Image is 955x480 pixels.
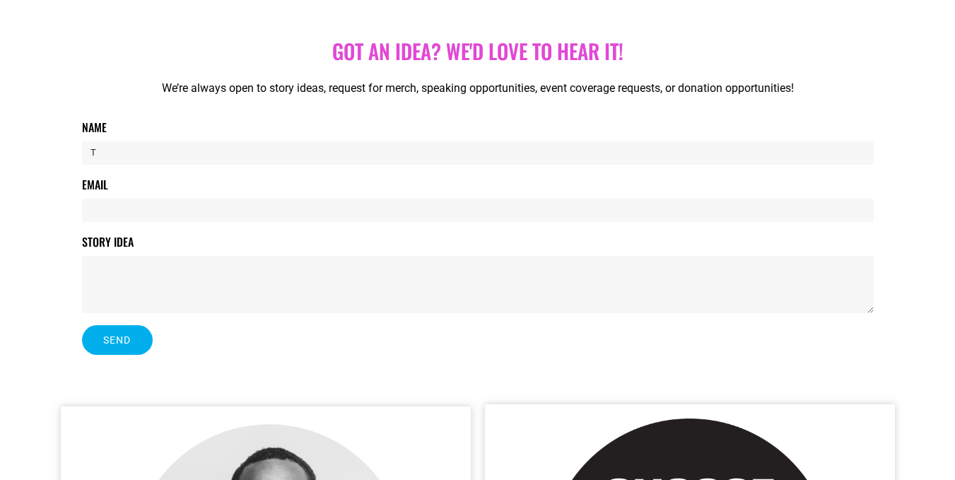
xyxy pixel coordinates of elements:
[82,233,134,256] label: Story Idea
[82,325,153,355] button: Send
[82,39,874,64] h1: Got aN idea? we'd love to hear it!
[103,335,131,345] span: Send
[82,119,874,366] form: Contact Form
[82,119,107,141] label: Name
[82,176,108,199] label: Email
[82,80,874,97] p: We’re always open to story ideas, request for merch, speaking opportunities, event coverage reque...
